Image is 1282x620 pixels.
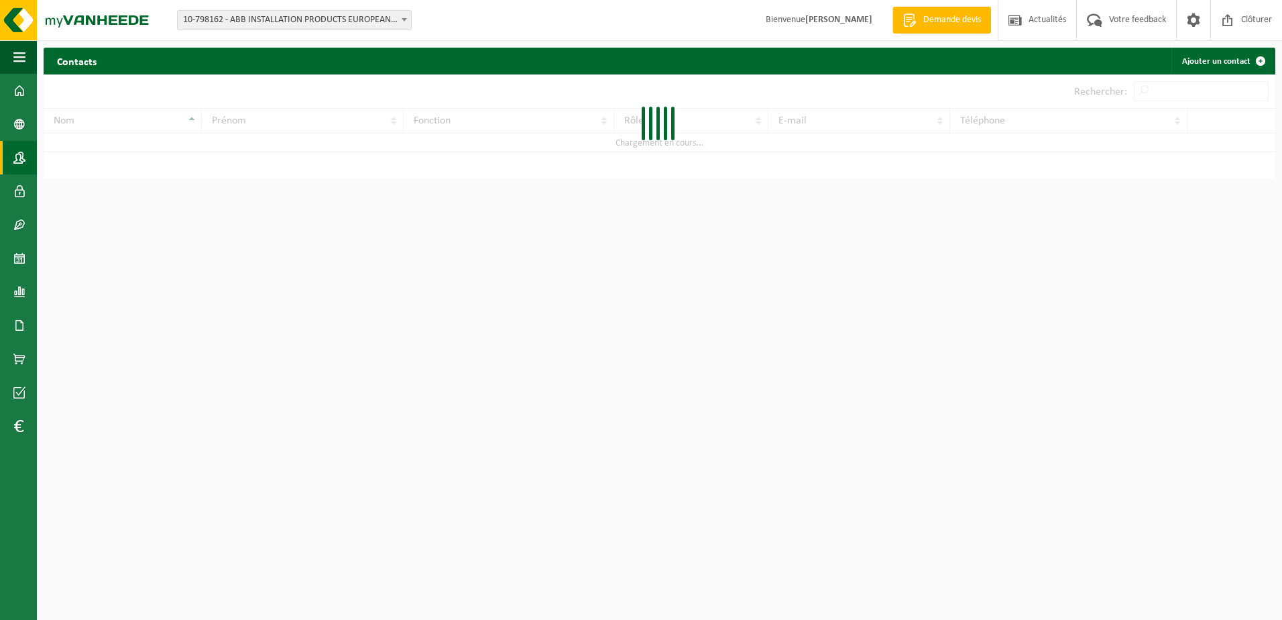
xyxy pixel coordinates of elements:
[44,48,110,74] h2: Contacts
[177,10,412,30] span: 10-798162 - ABB INSTALLATION PRODUCTS EUROPEAN CENTRE SA - HOUDENG-GOEGNIES
[920,13,984,27] span: Demande devis
[1171,48,1274,74] a: Ajouter un contact
[178,11,411,30] span: 10-798162 - ABB INSTALLATION PRODUCTS EUROPEAN CENTRE SA - HOUDENG-GOEGNIES
[805,15,872,25] strong: [PERSON_NAME]
[892,7,991,34] a: Demande devis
